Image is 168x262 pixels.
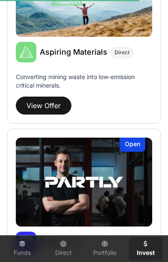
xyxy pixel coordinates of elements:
[16,73,152,93] p: Converting mining waste into low-emission critical minerals.
[120,138,145,152] div: Open
[16,97,71,115] button: View Offer
[16,138,152,227] a: PartlyOpen
[40,47,107,56] span: Aspiring Materials
[125,221,168,262] iframe: Chat Widget
[88,237,122,260] a: Portfolio
[16,42,36,62] img: Aspiring Materials
[16,232,36,252] img: Partly
[16,138,152,227] img: Partly
[5,237,39,260] a: Funds
[115,49,130,56] span: Direct
[46,237,80,260] a: Direct
[40,47,107,57] a: Aspiring Materials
